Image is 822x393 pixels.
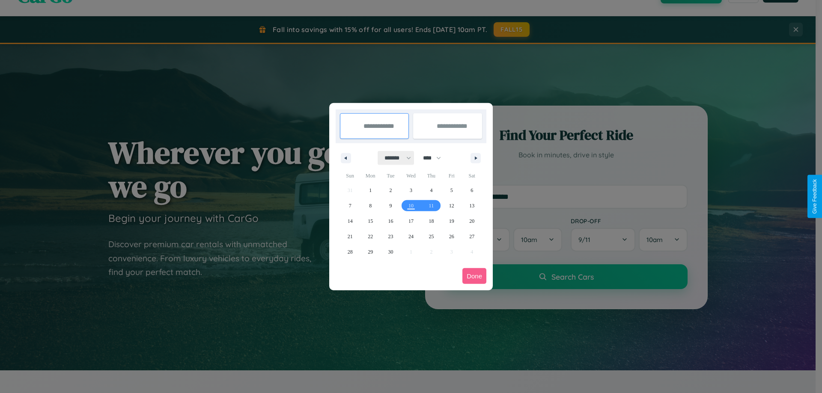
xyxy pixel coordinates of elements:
[381,169,401,183] span: Tue
[462,169,482,183] span: Sat
[401,198,421,213] button: 10
[429,229,434,244] span: 25
[381,183,401,198] button: 2
[441,183,462,198] button: 5
[462,268,486,284] button: Done
[430,183,432,198] span: 4
[462,198,482,213] button: 13
[421,169,441,183] span: Thu
[360,169,380,183] span: Mon
[381,213,401,229] button: 16
[449,198,454,213] span: 12
[340,213,360,229] button: 14
[368,244,373,260] span: 29
[408,229,414,244] span: 24
[381,244,401,260] button: 30
[471,183,473,198] span: 6
[421,198,441,213] button: 11
[340,198,360,213] button: 7
[340,169,360,183] span: Sun
[381,198,401,213] button: 9
[388,229,393,244] span: 23
[388,213,393,229] span: 16
[360,213,380,229] button: 15
[360,229,380,244] button: 22
[469,213,474,229] span: 20
[449,213,454,229] span: 19
[469,229,474,244] span: 27
[462,183,482,198] button: 6
[421,229,441,244] button: 25
[441,169,462,183] span: Fri
[421,183,441,198] button: 4
[390,183,392,198] span: 2
[348,229,353,244] span: 21
[348,213,353,229] span: 14
[429,198,434,213] span: 11
[348,244,353,260] span: 28
[408,213,414,229] span: 17
[462,229,482,244] button: 27
[410,183,412,198] span: 3
[360,244,380,260] button: 29
[401,183,421,198] button: 3
[421,213,441,229] button: 18
[349,198,351,213] span: 7
[360,198,380,213] button: 8
[450,183,453,198] span: 5
[401,229,421,244] button: 24
[369,198,372,213] span: 8
[441,229,462,244] button: 26
[390,198,392,213] span: 9
[812,179,818,214] div: Give Feedback
[369,183,372,198] span: 1
[368,213,373,229] span: 15
[401,213,421,229] button: 17
[340,244,360,260] button: 28
[462,213,482,229] button: 20
[408,198,414,213] span: 10
[388,244,393,260] span: 30
[381,229,401,244] button: 23
[441,198,462,213] button: 12
[340,229,360,244] button: 21
[360,183,380,198] button: 1
[429,213,434,229] span: 18
[401,169,421,183] span: Wed
[441,213,462,229] button: 19
[449,229,454,244] span: 26
[469,198,474,213] span: 13
[368,229,373,244] span: 22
